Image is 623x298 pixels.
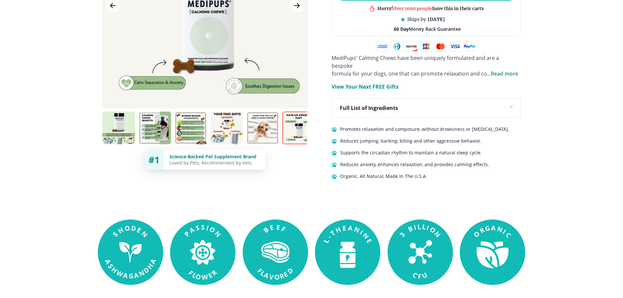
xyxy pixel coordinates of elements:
img: Calming Chews | Natural Dog Supplements [246,112,279,144]
div: Hurry! have this in their carts [377,5,484,11]
p: View Your Next FREE Gifts [332,83,399,91]
span: Over 1000 people [393,5,432,11]
span: Promotes relaxation and composure, without drowsiness or [MEDICAL_DATA]. [340,125,509,133]
span: Reduces anxiety, enhances relaxation, and provides calming effects. [340,161,489,168]
div: Science-Backed Pet Supplement Brand [169,153,260,160]
img: Calming Chews | Natural Dog Supplements [174,112,207,144]
img: Calming Chews | Natural Dog Supplements [210,112,243,144]
strong: 60 Day [394,26,409,32]
p: Full List of Ingredients [340,104,398,112]
span: Supports the circadian rhythm to maintain a natural sleep cycle. [340,149,482,157]
span: formula for your dogs, one that can promote relaxation and co [332,70,487,77]
span: Reduces jumping, barking, biting and other aggressive behavior. [340,137,482,145]
img: Calming Chews | Natural Dog Supplements [282,112,315,144]
div: Loved by Pets, Recommended by Vets. [169,160,260,166]
span: Organic, All Natural, Made In The U.S.A. [340,172,427,180]
img: Calming Chews | Natural Dog Supplements [102,112,135,144]
img: payment methods [376,42,476,51]
span: MediPups' Calming Chews have been uniquely formulated and are a bespoke [332,54,499,69]
span: #1 [148,153,160,166]
span: [DATE] [428,16,445,23]
img: Calming Chews | Natural Dog Supplements [138,112,171,144]
span: Read more [491,70,518,77]
span: ... [487,70,518,77]
span: Ships by [407,16,426,23]
span: Money Back Guarantee [394,26,461,32]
